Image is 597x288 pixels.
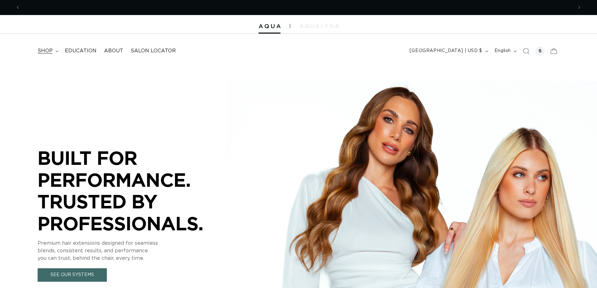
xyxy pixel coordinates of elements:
[38,268,107,282] a: See Our Systems
[572,2,586,13] button: Next announcement
[519,44,533,58] summary: Search
[38,147,226,234] p: BUILT FOR PERFORMANCE. TRUSTED BY PROFESSIONALS.
[259,24,280,29] img: Aqua Hair Extensions
[61,44,100,58] a: Education
[100,44,127,58] a: About
[65,48,97,54] span: Education
[300,24,339,28] img: aqualyna.com
[38,239,226,262] p: Premium hair extensions designed for seamless blends, consistent results, and performance you can...
[406,45,491,57] button: [GEOGRAPHIC_DATA] | USD $
[34,44,61,58] summary: shop
[491,45,519,57] button: English
[127,44,180,58] a: Salon Locator
[38,48,53,54] span: shop
[410,48,482,54] span: [GEOGRAPHIC_DATA] | USD $
[104,48,123,54] span: About
[131,48,176,54] span: Salon Locator
[495,48,511,54] span: English
[11,2,25,13] button: Previous announcement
